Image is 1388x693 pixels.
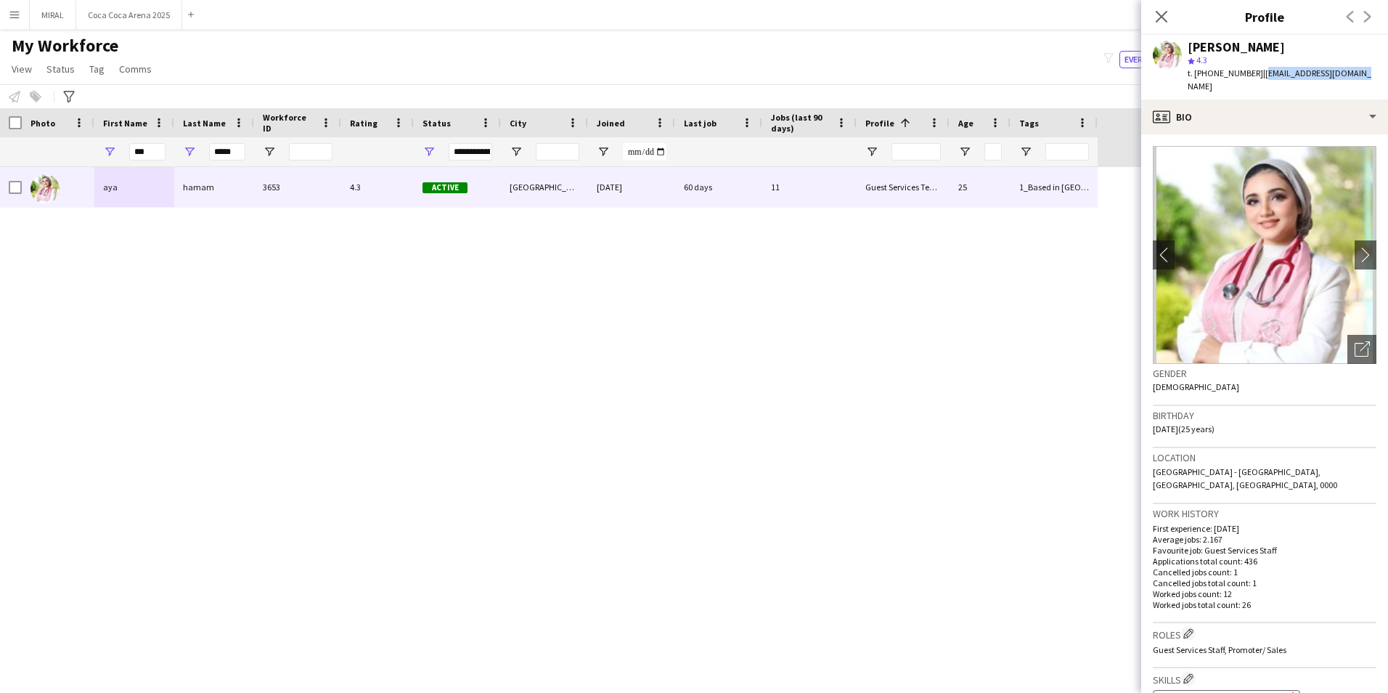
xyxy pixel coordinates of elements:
[1153,534,1376,545] p: Average jobs: 2.167
[950,167,1011,207] div: 25
[597,118,625,129] span: Joined
[6,60,38,78] a: View
[1188,41,1285,54] div: [PERSON_NAME]
[958,118,973,129] span: Age
[12,62,32,76] span: View
[1347,335,1376,364] div: Open photos pop-in
[865,118,894,129] span: Profile
[865,145,878,158] button: Open Filter Menu
[1153,626,1376,641] h3: Roles
[1019,118,1039,129] span: Tags
[1153,556,1376,567] p: Applications total count: 436
[422,145,436,158] button: Open Filter Menu
[89,62,105,76] span: Tag
[209,143,245,161] input: Last Name Filter Input
[1019,145,1032,158] button: Open Filter Menu
[113,60,158,78] a: Comms
[510,118,526,129] span: City
[1141,100,1388,134] div: Bio
[675,167,762,207] div: 60 days
[341,167,414,207] div: 4.3
[1045,143,1089,161] input: Tags Filter Input
[1119,51,1196,68] button: Everyone12,852
[30,174,60,203] img: aya hamam
[103,118,147,129] span: First Name
[46,62,75,76] span: Status
[857,167,950,207] div: Guest Services Team
[1188,68,1263,78] span: t. [PHONE_NUMBER]
[289,143,332,161] input: Workforce ID Filter Input
[762,167,857,207] div: 11
[623,143,666,161] input: Joined Filter Input
[30,1,76,29] button: MIRAL
[1153,644,1286,655] span: Guest Services Staff, Promoter/ Sales
[891,143,941,161] input: Profile Filter Input
[1153,451,1376,464] h3: Location
[254,167,341,207] div: 3653
[263,145,276,158] button: Open Filter Menu
[1153,545,1376,556] p: Favourite job: Guest Services Staff
[119,62,152,76] span: Comms
[263,112,315,134] span: Workforce ID
[1153,507,1376,520] h3: Work history
[422,118,451,129] span: Status
[1188,68,1371,92] span: | [EMAIL_ADDRESS][DOMAIN_NAME]
[958,145,971,158] button: Open Filter Menu
[984,143,1002,161] input: Age Filter Input
[350,118,377,129] span: Rating
[1153,466,1337,490] span: [GEOGRAPHIC_DATA] - [GEOGRAPHIC_DATA], [GEOGRAPHIC_DATA], [GEOGRAPHIC_DATA], 0000
[94,167,174,207] div: aya
[129,143,166,161] input: First Name Filter Input
[1196,54,1207,65] span: 4.3
[12,35,118,57] span: My Workforce
[1153,381,1239,392] span: [DEMOGRAPHIC_DATA]
[183,118,226,129] span: Last Name
[510,145,523,158] button: Open Filter Menu
[684,118,717,129] span: Last job
[1011,167,1098,207] div: 1_Based in [GEOGRAPHIC_DATA], 2_English Level = 3/3 Excellent, 4_EA Active, [GEOGRAPHIC_DATA]
[183,145,196,158] button: Open Filter Menu
[536,143,579,161] input: City Filter Input
[83,60,110,78] a: Tag
[30,118,55,129] span: Photo
[1153,671,1376,686] h3: Skills
[1153,599,1376,610] p: Worked jobs total count: 26
[103,145,116,158] button: Open Filter Menu
[771,112,830,134] span: Jobs (last 90 days)
[597,145,610,158] button: Open Filter Menu
[60,88,78,105] app-action-btn: Advanced filters
[1153,409,1376,422] h3: Birthday
[1153,567,1376,577] p: Cancelled jobs count: 1
[76,1,182,29] button: Coca Coca Arena 2025
[1153,146,1376,364] img: Crew avatar or photo
[1153,523,1376,534] p: First experience: [DATE]
[41,60,81,78] a: Status
[174,167,254,207] div: hamam
[1153,367,1376,380] h3: Gender
[422,182,468,193] span: Active
[1141,7,1388,26] h3: Profile
[501,167,588,207] div: [GEOGRAPHIC_DATA]
[588,167,675,207] div: [DATE]
[1153,577,1376,588] p: Cancelled jobs total count: 1
[1153,588,1376,599] p: Worked jobs count: 12
[1153,423,1214,434] span: [DATE] (25 years)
